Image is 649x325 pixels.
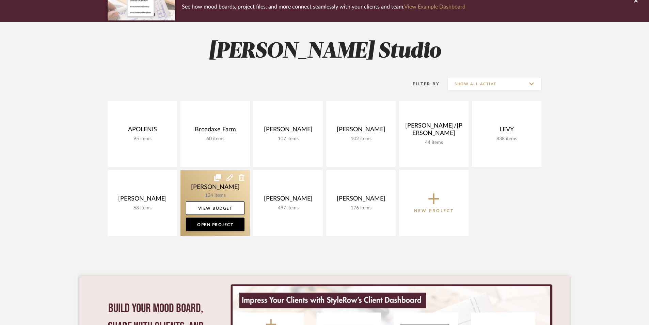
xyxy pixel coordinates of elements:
div: APOLENIS [113,126,172,136]
div: 838 items [477,136,536,142]
div: [PERSON_NAME] [332,126,390,136]
div: 68 items [113,205,172,211]
h2: [PERSON_NAME] Studio [79,39,570,64]
button: New Project [399,170,469,236]
div: [PERSON_NAME] [113,195,172,205]
div: 102 items [332,136,390,142]
div: [PERSON_NAME] [332,195,390,205]
div: Broadaxe Farm [186,126,244,136]
div: [PERSON_NAME] [259,195,317,205]
a: View Budget [186,201,244,215]
div: LEVY [477,126,536,136]
div: [PERSON_NAME] [259,126,317,136]
p: New Project [414,207,454,214]
a: View Example Dashboard [404,4,465,10]
p: See how mood boards, project files, and more connect seamlessly with your clients and team. [182,2,465,12]
div: 95 items [113,136,172,142]
div: Filter By [404,80,440,87]
div: 497 items [259,205,317,211]
div: [PERSON_NAME]/[PERSON_NAME] [405,122,463,140]
a: Open Project [186,218,244,231]
div: 107 items [259,136,317,142]
div: 44 items [405,140,463,146]
div: 60 items [186,136,244,142]
div: 176 items [332,205,390,211]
